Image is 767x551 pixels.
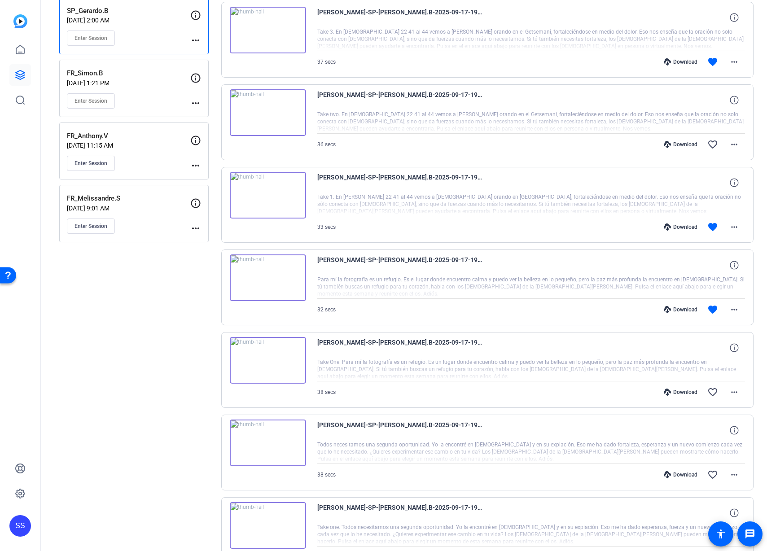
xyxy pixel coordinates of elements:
[75,223,107,230] span: Enter Session
[67,31,115,46] button: Enter Session
[659,58,702,66] div: Download
[230,420,306,466] img: thumb-nail
[317,306,336,313] span: 32 secs
[745,529,755,539] mat-icon: message
[67,6,190,16] p: SP_Gerardo.B
[729,222,740,232] mat-icon: more_horiz
[707,57,718,67] mat-icon: favorite
[190,98,201,109] mat-icon: more_horiz
[75,160,107,167] span: Enter Session
[230,172,306,219] img: thumb-nail
[13,14,27,28] img: blue-gradient.svg
[190,35,201,46] mat-icon: more_horiz
[659,141,702,148] div: Download
[67,205,190,212] p: [DATE] 9:01 AM
[715,529,726,539] mat-icon: accessibility
[317,337,483,359] span: [PERSON_NAME]-SP-[PERSON_NAME].B-2025-09-17-19-31-59-127-0
[707,304,718,315] mat-icon: favorite
[230,254,306,301] img: thumb-nail
[707,387,718,398] mat-icon: favorite_border
[67,17,190,24] p: [DATE] 2:00 AM
[317,224,336,230] span: 33 secs
[230,7,306,53] img: thumb-nail
[67,79,190,87] p: [DATE] 1:21 PM
[317,502,483,524] span: [PERSON_NAME]-SP-[PERSON_NAME].B-2025-09-17-19-25-35-213-0
[230,337,306,384] img: thumb-nail
[707,469,718,480] mat-icon: favorite_border
[230,502,306,549] img: thumb-nail
[729,139,740,150] mat-icon: more_horiz
[230,89,306,136] img: thumb-nail
[67,193,190,204] p: FR_Melissandre.S
[317,7,483,28] span: [PERSON_NAME]-SP-[PERSON_NAME].B-2025-09-17-19-37-32-392-0
[317,59,336,65] span: 37 secs
[67,142,190,149] p: [DATE] 11:15 AM
[67,156,115,171] button: Enter Session
[9,515,31,537] div: SS
[729,469,740,480] mat-icon: more_horiz
[729,387,740,398] mat-icon: more_horiz
[317,141,336,148] span: 36 secs
[75,97,107,105] span: Enter Session
[707,222,718,232] mat-icon: favorite
[317,472,336,478] span: 38 secs
[317,89,483,111] span: [PERSON_NAME]-SP-[PERSON_NAME].B-2025-09-17-19-36-34-293-0
[729,304,740,315] mat-icon: more_horiz
[75,35,107,42] span: Enter Session
[729,57,740,67] mat-icon: more_horiz
[67,93,115,109] button: Enter Session
[190,160,201,171] mat-icon: more_horiz
[659,306,702,313] div: Download
[67,68,190,79] p: FR_Simon.B
[659,389,702,396] div: Download
[67,131,190,141] p: FR_Anthony.V
[659,471,702,478] div: Download
[317,389,336,395] span: 38 secs
[67,219,115,234] button: Enter Session
[190,223,201,234] mat-icon: more_horiz
[317,254,483,276] span: [PERSON_NAME]-SP-[PERSON_NAME].B-2025-09-17-19-32-52-144-0
[317,420,483,441] span: [PERSON_NAME]-SP-[PERSON_NAME].B-2025-09-17-19-26-45-227-0
[659,223,702,231] div: Download
[707,139,718,150] mat-icon: favorite_border
[317,172,483,193] span: [PERSON_NAME]-SP-[PERSON_NAME].B-2025-09-17-19-35-12-510-0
